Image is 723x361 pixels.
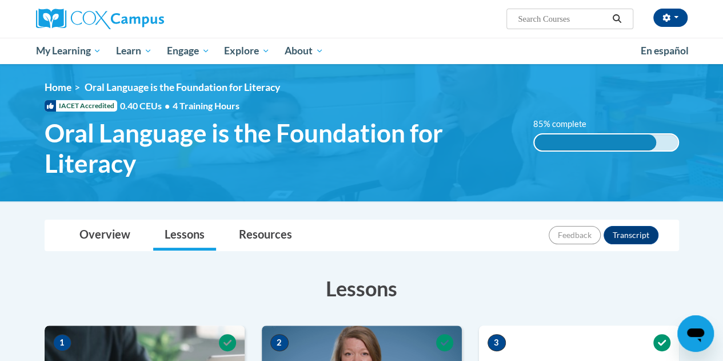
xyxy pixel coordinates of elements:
[68,220,142,251] a: Overview
[85,81,280,93] span: Oral Language is the Foundation for Literacy
[534,134,656,150] div: 85% complete
[227,220,303,251] a: Resources
[277,38,331,64] a: About
[29,38,109,64] a: My Learning
[270,334,289,351] span: 2
[533,118,599,130] label: 85% complete
[109,38,159,64] a: Learn
[653,9,688,27] button: Account Settings
[173,100,239,111] span: 4 Training Hours
[633,39,696,63] a: En español
[488,334,506,351] span: 3
[517,12,608,26] input: Search Courses
[217,38,277,64] a: Explore
[641,45,689,57] span: En español
[608,12,625,26] button: Search
[27,38,696,64] div: Main menu
[36,9,242,29] a: Cox Campus
[53,334,71,351] span: 1
[36,9,164,29] img: Cox Campus
[604,226,658,244] button: Transcript
[35,44,101,58] span: My Learning
[165,100,170,111] span: •
[120,100,173,112] span: 0.40 CEUs
[159,38,217,64] a: Engage
[677,315,714,352] iframe: Button to launch messaging window
[285,44,323,58] span: About
[45,81,71,93] a: Home
[45,100,117,112] span: IACET Accredited
[549,226,601,244] button: Feedback
[167,44,210,58] span: Engage
[45,118,516,178] span: Oral Language is the Foundation for Literacy
[116,44,152,58] span: Learn
[45,274,679,303] h3: Lessons
[224,44,270,58] span: Explore
[153,220,216,251] a: Lessons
